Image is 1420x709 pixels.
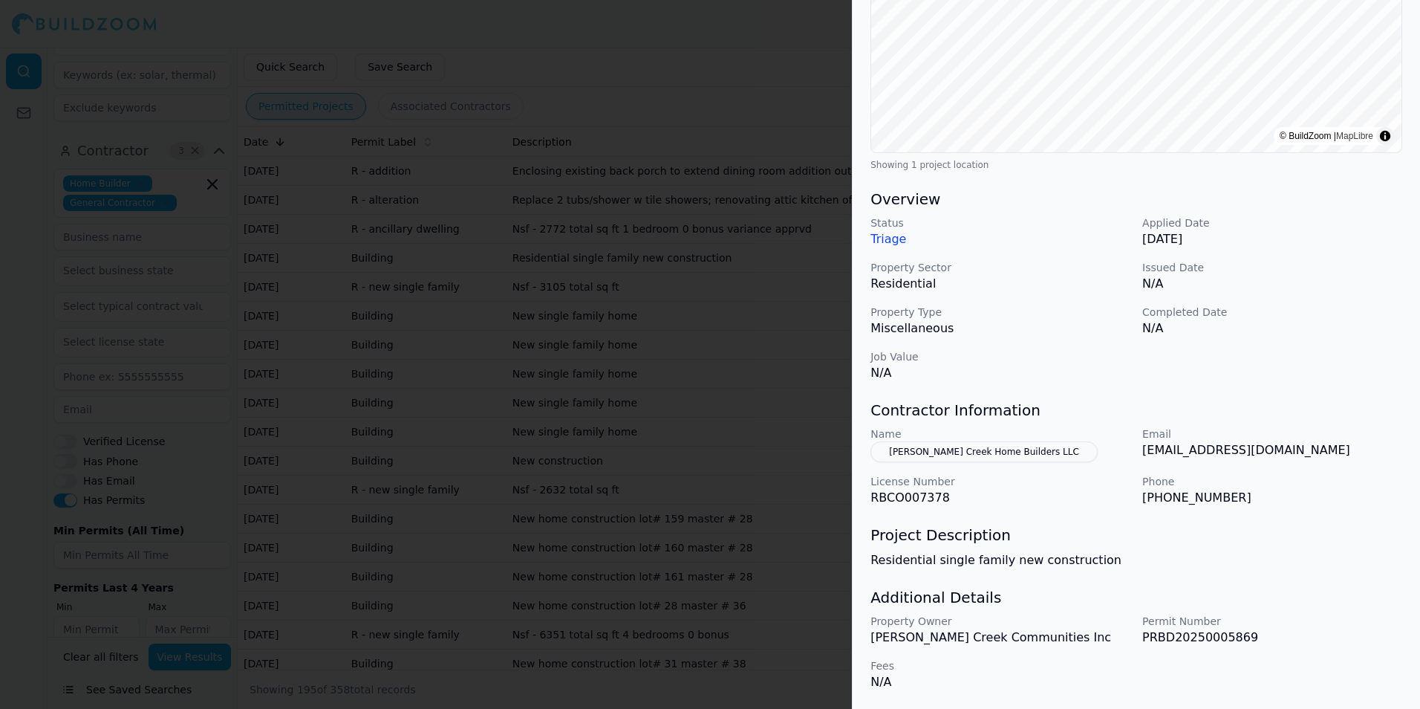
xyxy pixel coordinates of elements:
p: Residential [870,275,1130,293]
p: N/A [870,364,1130,382]
p: Property Sector [870,260,1130,275]
summary: Toggle attribution [1376,127,1394,145]
div: Showing 1 project location [870,159,1402,171]
p: N/A [870,673,1130,691]
p: Status [870,216,1130,230]
h3: Additional Details [870,587,1402,608]
h3: Contractor Information [870,400,1402,421]
p: Job Value [870,349,1130,364]
p: Triage [870,230,1130,248]
p: RBCO007378 [870,489,1130,507]
p: Fees [870,658,1130,673]
p: Email [1142,427,1402,441]
p: Phone [1142,474,1402,489]
p: Issued Date [1142,260,1402,275]
button: [PERSON_NAME] Creek Home Builders LLC [870,441,1098,462]
p: N/A [1142,320,1402,337]
p: Residential single family new construction [870,551,1402,569]
h3: Overview [870,189,1402,210]
p: Applied Date [1142,216,1402,230]
p: Permit Number [1142,614,1402,629]
a: MapLibre [1336,131,1373,141]
p: Property Type [870,305,1130,320]
p: [EMAIL_ADDRESS][DOMAIN_NAME] [1142,441,1402,459]
p: Name [870,427,1130,441]
h3: Project Description [870,525,1402,545]
p: Completed Date [1142,305,1402,320]
p: [DATE] [1142,230,1402,248]
p: [PERSON_NAME] Creek Communities Inc [870,629,1130,647]
p: License Number [870,474,1130,489]
p: Property Owner [870,614,1130,629]
div: © BuildZoom | [1280,129,1373,143]
p: N/A [1142,275,1402,293]
p: PRBD20250005869 [1142,629,1402,647]
p: Miscellaneous [870,320,1130,337]
p: [PHONE_NUMBER] [1142,489,1402,507]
